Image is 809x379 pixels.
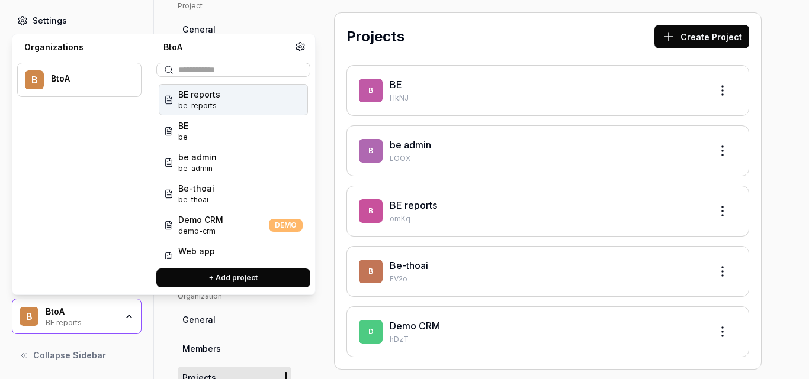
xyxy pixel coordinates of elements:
span: Project ID: HkNJ [178,132,188,142]
span: Demo CRM [178,213,223,226]
span: b [359,139,383,163]
a: be admin [390,139,431,151]
span: Be-thoai [178,182,214,195]
span: Members [182,342,221,355]
button: + Add project [156,268,310,287]
p: HkNJ [390,93,701,103]
a: Demo CRM [390,320,440,332]
button: BBtoA [17,63,142,97]
span: Project ID: LOOX [178,163,217,174]
a: General [178,309,291,331]
span: Project ID: hDzT [178,226,223,237]
div: Settings [33,14,67,27]
span: Collapse Sidebar [33,349,106,361]
a: Settings [12,9,142,32]
a: BE reports [390,199,437,211]
span: B [20,307,38,326]
span: Project ID: omKq [178,101,220,111]
h2: Projects [346,26,404,47]
span: BE reports [178,88,220,101]
span: B [359,79,383,102]
span: BE [178,119,188,132]
div: Organization [178,291,291,302]
span: General [182,23,216,35]
a: General [178,18,291,40]
span: DEMO [269,219,303,232]
div: BtoA [51,73,126,84]
span: Project ID: kTnm [178,257,215,268]
span: B [359,199,383,223]
span: B [359,260,383,283]
div: BtoA [46,306,117,317]
div: BtoA [156,41,295,53]
span: D [359,320,383,344]
span: B [25,70,44,89]
div: Organizations [17,41,142,53]
a: Members [178,338,291,359]
p: hDzT [390,334,701,345]
span: Project ID: EV2o [178,195,214,205]
a: BE [390,79,402,90]
div: BE reports [46,317,117,326]
p: LOOX [390,153,701,164]
button: Collapse Sidebar [12,344,142,367]
p: EV2o [390,274,701,284]
span: be admin [178,151,217,163]
a: Be-thoai [390,260,428,271]
div: Suggestions [156,82,310,259]
span: Web app [178,245,215,257]
span: General [182,313,216,326]
div: Project [178,1,291,11]
p: omKq [390,213,701,224]
a: Organization settings [295,41,306,56]
button: Create Project [654,25,749,48]
button: BBtoABE reports [12,299,142,334]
